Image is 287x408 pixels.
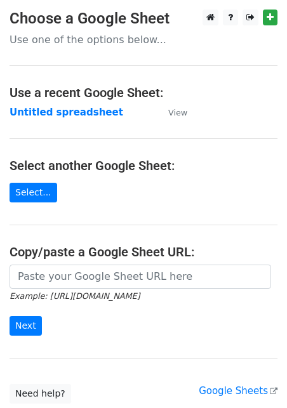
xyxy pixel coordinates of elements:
input: Paste your Google Sheet URL here [10,265,271,289]
small: Example: [URL][DOMAIN_NAME] [10,291,140,301]
h4: Select another Google Sheet: [10,158,277,173]
h3: Choose a Google Sheet [10,10,277,28]
a: Need help? [10,384,71,404]
a: Google Sheets [199,385,277,397]
h4: Copy/paste a Google Sheet URL: [10,244,277,260]
small: View [168,108,187,117]
input: Next [10,316,42,336]
a: View [156,107,187,118]
a: Select... [10,183,57,202]
p: Use one of the options below... [10,33,277,46]
h4: Use a recent Google Sheet: [10,85,277,100]
a: Untitled spreadsheet [10,107,123,118]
